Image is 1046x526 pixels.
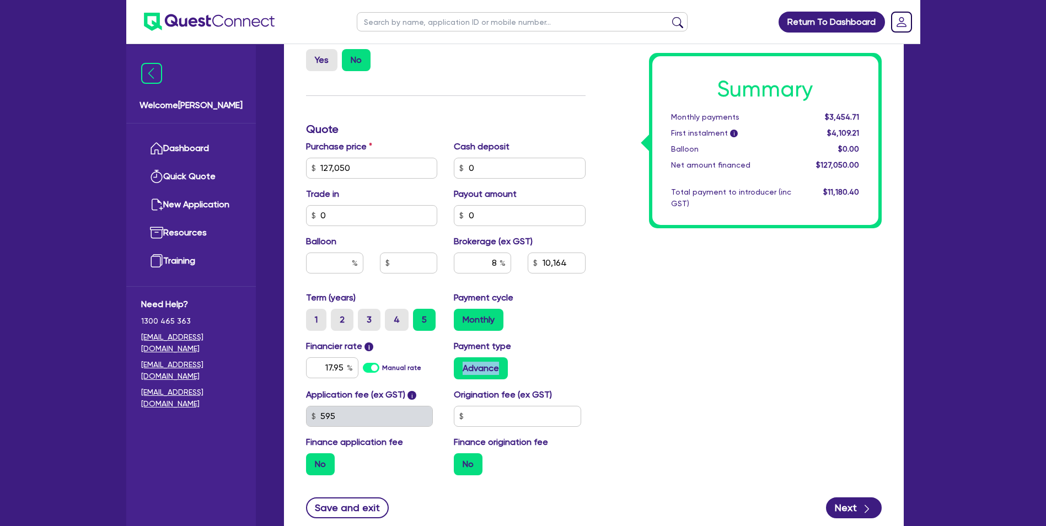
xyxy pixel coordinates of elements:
[140,99,243,112] span: Welcome [PERSON_NAME]
[827,128,859,137] span: $4,109.21
[306,436,403,449] label: Finance application fee
[150,170,163,183] img: quick-quote
[306,235,336,248] label: Balloon
[825,112,859,121] span: $3,454.71
[779,12,885,33] a: Return To Dashboard
[141,387,241,410] a: [EMAIL_ADDRESS][DOMAIN_NAME]
[150,198,163,211] img: new-application
[141,331,241,355] a: [EMAIL_ADDRESS][DOMAIN_NAME]
[141,315,241,327] span: 1300 465 363
[454,388,552,401] label: Origination fee (ex GST)
[358,309,380,331] label: 3
[454,140,509,153] label: Cash deposit
[671,76,860,103] h1: Summary
[454,235,533,248] label: Brokerage (ex GST)
[887,8,916,36] a: Dropdown toggle
[826,497,882,518] button: Next
[663,143,800,155] div: Balloon
[141,191,241,219] a: New Application
[454,291,513,304] label: Payment cycle
[454,187,517,201] label: Payout amount
[663,111,800,123] div: Monthly payments
[331,309,353,331] label: 2
[730,130,738,138] span: i
[413,309,436,331] label: 5
[385,309,409,331] label: 4
[144,13,275,31] img: quest-connect-logo-blue
[306,140,372,153] label: Purchase price
[454,309,503,331] label: Monthly
[838,144,859,153] span: $0.00
[663,186,800,210] div: Total payment to introducer (inc GST)
[663,159,800,171] div: Net amount financed
[141,219,241,247] a: Resources
[306,122,586,136] h3: Quote
[306,388,405,401] label: Application fee (ex GST)
[141,163,241,191] a: Quick Quote
[306,291,356,304] label: Term (years)
[141,359,241,382] a: [EMAIL_ADDRESS][DOMAIN_NAME]
[306,497,389,518] button: Save and exit
[663,127,800,139] div: First instalment
[150,226,163,239] img: resources
[306,49,337,71] label: Yes
[454,357,508,379] label: Advance
[454,340,511,353] label: Payment type
[150,254,163,267] img: training
[306,187,339,201] label: Trade in
[306,340,374,353] label: Financier rate
[306,309,326,331] label: 1
[306,453,335,475] label: No
[141,135,241,163] a: Dashboard
[342,49,371,71] label: No
[364,342,373,351] span: i
[407,391,416,400] span: i
[382,363,421,373] label: Manual rate
[823,187,859,196] span: $11,180.40
[454,436,548,449] label: Finance origination fee
[141,298,241,311] span: Need Help?
[454,453,482,475] label: No
[141,247,241,275] a: Training
[141,63,162,84] img: icon-menu-close
[357,12,688,31] input: Search by name, application ID or mobile number...
[816,160,859,169] span: $127,050.00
